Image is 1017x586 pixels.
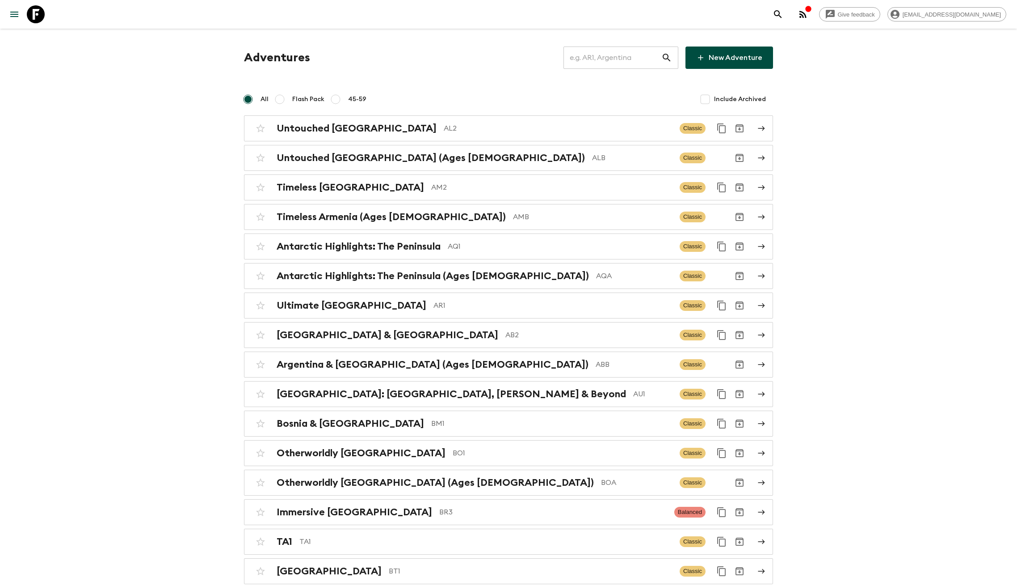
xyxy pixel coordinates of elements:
[244,263,773,289] a: Antarctic Highlights: The Peninsula (Ages [DEMOGRAPHIC_DATA])AQAClassicArchive
[244,145,773,171] a: Untouched [GEOGRAPHIC_DATA] (Ages [DEMOGRAPHIC_DATA])ALBClassicArchive
[731,326,748,344] button: Archive
[680,330,706,340] span: Classic
[731,238,748,255] button: Archive
[277,270,589,282] h2: Antarctic Highlights: The Peninsula (Ages [DEMOGRAPHIC_DATA])
[731,503,748,521] button: Archive
[680,123,706,134] span: Classic
[444,123,672,134] p: AL2
[731,297,748,314] button: Archive
[731,149,748,167] button: Archive
[713,297,731,314] button: Duplicate for 45-59
[505,330,672,340] p: AB2
[680,536,706,547] span: Classic
[633,389,672,399] p: AU1
[433,300,672,311] p: AR1
[680,477,706,488] span: Classic
[244,499,773,525] a: Immersive [GEOGRAPHIC_DATA]BR3BalancedDuplicate for 45-59Archive
[731,356,748,374] button: Archive
[596,359,672,370] p: ABB
[731,208,748,226] button: Archive
[277,388,626,400] h2: [GEOGRAPHIC_DATA]: [GEOGRAPHIC_DATA], [PERSON_NAME] & Beyond
[277,123,437,134] h2: Untouched [GEOGRAPHIC_DATA]
[592,153,672,163] p: ALB
[680,359,706,370] span: Classic
[431,182,672,193] p: AM2
[680,389,706,399] span: Classic
[713,562,731,580] button: Duplicate for 45-59
[348,95,366,104] span: 45-59
[244,174,773,200] a: Timeless [GEOGRAPHIC_DATA]AM2ClassicDuplicate for 45-59Archive
[244,411,773,437] a: Bosnia & [GEOGRAPHIC_DATA]BM1ClassicDuplicate for 45-59Archive
[389,566,672,577] p: BT1
[277,182,424,193] h2: Timeless [GEOGRAPHIC_DATA]
[563,45,661,70] input: e.g. AR1, Argentina
[685,47,773,69] a: New Adventure
[244,558,773,584] a: [GEOGRAPHIC_DATA]BT1ClassicDuplicate for 45-59Archive
[244,204,773,230] a: Timeless Armenia (Ages [DEMOGRAPHIC_DATA])AMBClassicArchive
[277,241,441,252] h2: Antarctic Highlights: The Peninsula
[5,5,23,23] button: menu
[713,533,731,551] button: Duplicate for 45-59
[713,119,731,137] button: Duplicate for 45-59
[244,529,773,555] a: TA1TA1ClassicDuplicate for 45-59Archive
[713,415,731,433] button: Duplicate for 45-59
[277,359,588,370] h2: Argentina & [GEOGRAPHIC_DATA] (Ages [DEMOGRAPHIC_DATA])
[244,234,773,259] a: Antarctic Highlights: The PeninsulaAQ1ClassicDuplicate for 45-59Archive
[680,566,706,577] span: Classic
[680,418,706,429] span: Classic
[277,329,498,341] h2: [GEOGRAPHIC_DATA] & [GEOGRAPHIC_DATA]
[674,507,706,518] span: Balanced
[833,11,880,18] span: Give feedback
[731,444,748,462] button: Archive
[713,178,731,196] button: Duplicate for 45-59
[277,418,424,429] h2: Bosnia & [GEOGRAPHIC_DATA]
[261,95,269,104] span: All
[439,507,667,518] p: BR3
[244,352,773,378] a: Argentina & [GEOGRAPHIC_DATA] (Ages [DEMOGRAPHIC_DATA])ABBClassicArchive
[277,152,585,164] h2: Untouched [GEOGRAPHIC_DATA] (Ages [DEMOGRAPHIC_DATA])
[714,95,766,104] span: Include Archived
[713,503,731,521] button: Duplicate for 45-59
[713,385,731,403] button: Duplicate for 45-59
[244,381,773,407] a: [GEOGRAPHIC_DATA]: [GEOGRAPHIC_DATA], [PERSON_NAME] & BeyondAU1ClassicDuplicate for 45-59Archive
[448,241,672,252] p: AQ1
[819,7,880,21] a: Give feedback
[769,5,787,23] button: search adventures
[277,447,445,459] h2: Otherworldly [GEOGRAPHIC_DATA]
[731,119,748,137] button: Archive
[299,536,672,547] p: TA1
[680,212,706,222] span: Classic
[244,293,773,318] a: Ultimate [GEOGRAPHIC_DATA]AR1ClassicDuplicate for 45-59Archive
[596,271,672,281] p: AQA
[277,477,594,488] h2: Otherworldly [GEOGRAPHIC_DATA] (Ages [DEMOGRAPHIC_DATA])
[680,271,706,281] span: Classic
[244,49,310,67] h1: Adventures
[731,267,748,285] button: Archive
[513,212,672,222] p: AMB
[244,440,773,466] a: Otherworldly [GEOGRAPHIC_DATA]BO1ClassicDuplicate for 45-59Archive
[244,115,773,141] a: Untouched [GEOGRAPHIC_DATA]AL2ClassicDuplicate for 45-59Archive
[244,322,773,348] a: [GEOGRAPHIC_DATA] & [GEOGRAPHIC_DATA]AB2ClassicDuplicate for 45-59Archive
[277,565,382,577] h2: [GEOGRAPHIC_DATA]
[731,178,748,196] button: Archive
[431,418,672,429] p: BM1
[277,211,506,223] h2: Timeless Armenia (Ages [DEMOGRAPHIC_DATA])
[277,536,292,548] h2: TA1
[244,470,773,496] a: Otherworldly [GEOGRAPHIC_DATA] (Ages [DEMOGRAPHIC_DATA])BOAClassicArchive
[731,562,748,580] button: Archive
[731,415,748,433] button: Archive
[680,153,706,163] span: Classic
[453,448,672,459] p: BO1
[601,477,672,488] p: BOA
[713,444,731,462] button: Duplicate for 45-59
[680,241,706,252] span: Classic
[680,182,706,193] span: Classic
[277,300,426,311] h2: Ultimate [GEOGRAPHIC_DATA]
[277,506,432,518] h2: Immersive [GEOGRAPHIC_DATA]
[731,533,748,551] button: Archive
[887,7,1006,21] div: [EMAIL_ADDRESS][DOMAIN_NAME]
[731,474,748,492] button: Archive
[292,95,324,104] span: Flash Pack
[731,385,748,403] button: Archive
[713,238,731,255] button: Duplicate for 45-59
